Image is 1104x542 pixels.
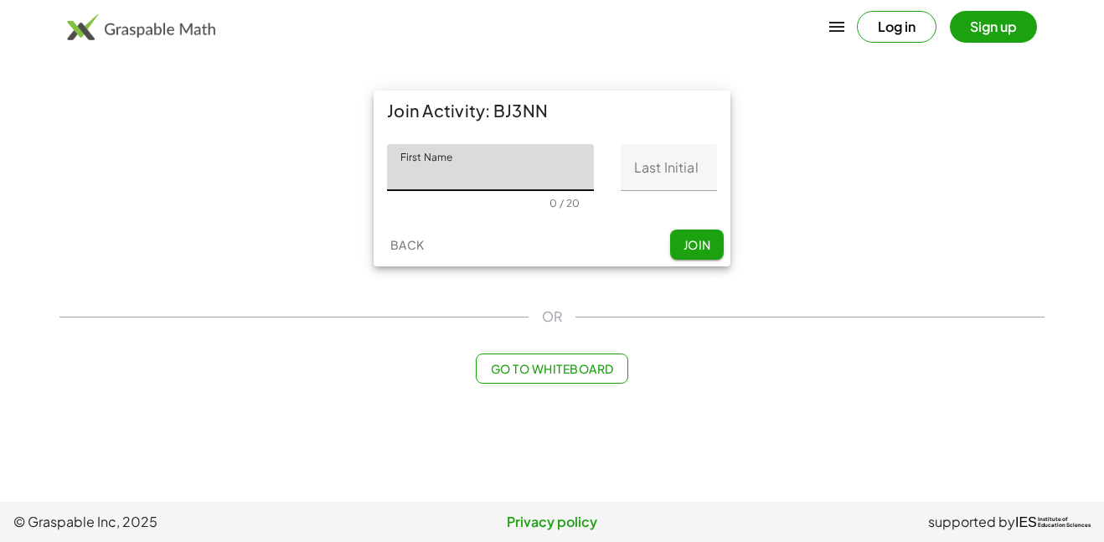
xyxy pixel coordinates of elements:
div: Join Activity: BJ3NN [374,90,730,131]
span: Back [389,237,424,252]
button: Log in [857,11,936,43]
span: OR [542,307,562,327]
button: Sign up [950,11,1037,43]
div: 0 / 20 [549,197,580,209]
span: Institute of Education Sciences [1038,517,1091,529]
span: supported by [928,512,1015,532]
span: IES [1015,514,1037,530]
a: IESInstitute ofEducation Sciences [1015,512,1091,532]
button: Go to Whiteboard [476,354,627,384]
button: Back [380,230,434,260]
button: Join [670,230,724,260]
a: Privacy policy [373,512,732,532]
span: © Graspable Inc, 2025 [13,512,373,532]
span: Go to Whiteboard [490,361,613,376]
span: Join [683,237,710,252]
